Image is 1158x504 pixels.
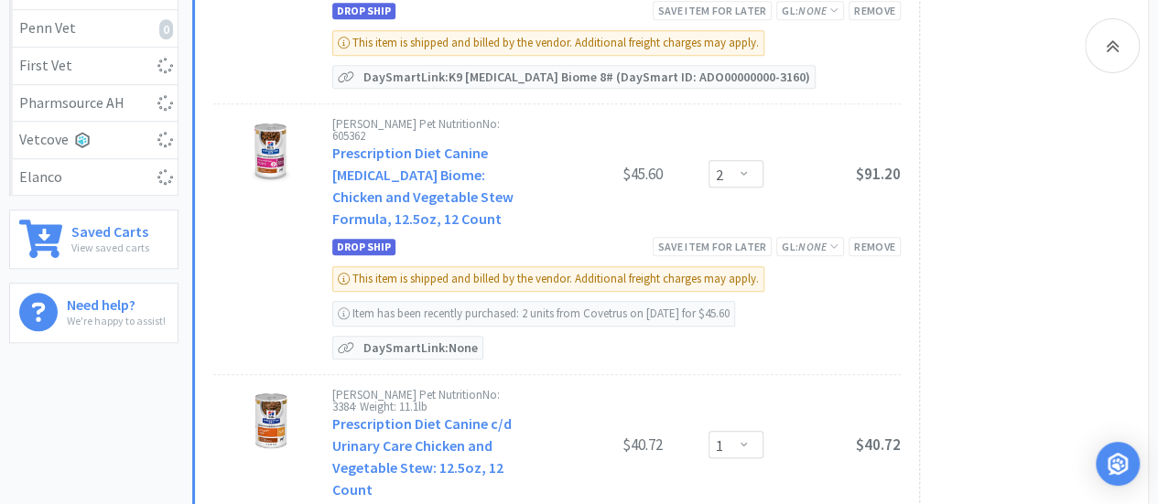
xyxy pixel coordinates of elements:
a: Pharmsource AH [10,85,178,123]
span: Drop Ship [332,3,395,19]
span: GL: [782,240,839,253]
div: This item is shipped and billed by the vendor. Additional freight charges may apply. [332,266,764,292]
div: This item is shipped and billed by the vendor. Additional freight charges may apply. [332,30,764,56]
a: First Vet [10,48,178,85]
i: None [798,240,827,253]
span: Drop Ship [332,239,395,255]
div: Elanco [19,166,168,189]
div: Open Intercom Messenger [1096,442,1140,486]
a: Penn Vet0 [10,10,178,48]
div: $45.60 [525,163,663,185]
div: First Vet [19,54,168,78]
div: Vetcove [19,128,168,152]
h6: Need help? [67,293,166,312]
a: Vetcove [10,122,178,159]
a: Saved CartsView saved carts [9,209,179,269]
div: Penn Vet [19,16,168,40]
div: Remove [849,1,901,20]
div: Pharmsource AH [19,91,168,115]
i: 0 [159,19,173,39]
i: None [798,4,827,17]
a: Prescription Diet Canine c/d Urinary Care Chicken and Vegetable Stew: 12.5oz, 12 Count [332,414,512,499]
div: Remove [849,237,901,256]
div: Item has been recently purchased: 2 units from Covetrus on [DATE] for $45.60 [332,301,735,327]
div: [PERSON_NAME] Pet Nutrition No: 605362 [332,118,525,142]
img: 5e337def14014979a51f686ee5ca3daf_390424.png [250,118,291,182]
div: [PERSON_NAME] Pet Nutrition No: 3384 · Weight: 11.1lb [332,389,525,413]
span: $40.72 [856,434,901,455]
p: We're happy to assist! [67,312,166,329]
div: $40.72 [525,434,663,456]
h6: Saved Carts [71,220,149,239]
span: GL: [782,4,839,17]
a: Prescription Diet Canine [MEDICAL_DATA] Biome: Chicken and Vegetable Stew Formula, 12.5oz, 12 Count [332,144,514,228]
p: DaySmart Link: K9 [MEDICAL_DATA] Biome 8# (DaySmart ID: ADO00000000-3160) [359,66,815,88]
div: Save item for later [653,237,773,256]
img: e67560e6e40e490b8ef1339495146ab3_38343.png [249,389,292,453]
div: Save item for later [653,1,773,20]
a: Elanco [10,159,178,196]
p: View saved carts [71,239,149,256]
p: DaySmart Link: None [359,337,482,359]
span: $91.20 [856,164,901,184]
